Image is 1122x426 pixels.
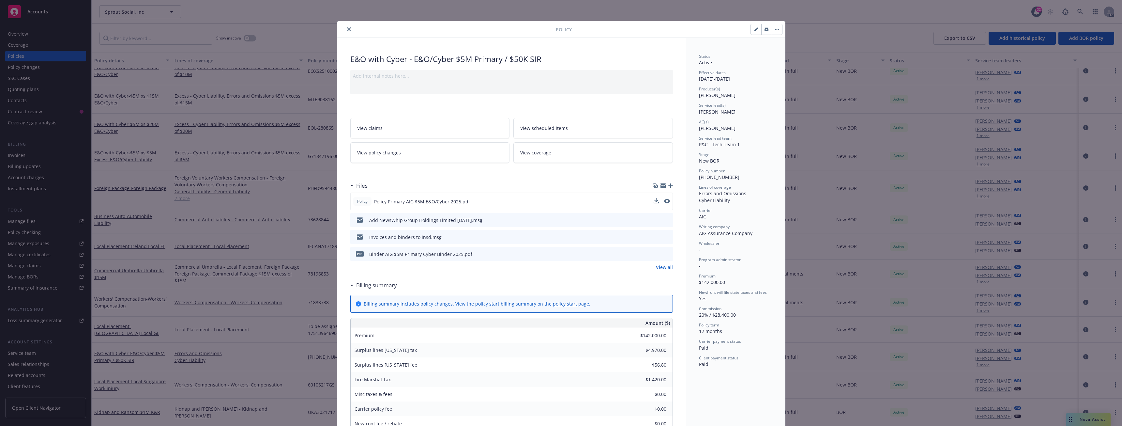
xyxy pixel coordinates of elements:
div: Files [350,181,368,190]
span: Stage [699,152,709,157]
span: [PERSON_NAME] [699,109,735,115]
span: Policy [556,26,572,33]
span: Policy Primary AIG $5M E&O/Cyber 2025.pdf [374,198,470,205]
span: Premium [699,273,716,279]
span: View claims [357,125,383,132]
div: Cyber Liability [699,197,772,204]
div: E&O with Cyber - E&O/Cyber $5M Primary / $50K SIR [350,54,673,65]
div: Add internal notes here... [353,72,670,79]
span: View coverage [520,149,551,156]
span: Amount ($) [645,320,670,326]
span: Policy term [699,322,719,328]
span: Writing company [699,224,730,229]
span: P&C - Tech Team 1 [699,141,740,148]
div: Errors and Omissions [699,190,772,197]
span: 20% / $28,400.00 [699,312,736,318]
button: download file [654,234,659,241]
span: Program administrator [699,257,741,262]
span: Carrier policy fee [355,406,392,412]
span: Commission [699,306,721,311]
h3: Files [356,181,368,190]
span: Surplus lines [US_STATE] tax [355,347,417,353]
a: View policy changes [350,142,510,163]
button: preview file [664,234,670,241]
button: preview file [664,199,670,203]
input: 0.00 [628,360,670,370]
div: Binder AIG $5M Primary Cyber Binder 2025.pdf [369,251,472,258]
span: Paid [699,345,708,351]
span: New BOR [699,158,720,164]
button: download file [654,198,659,205]
a: policy start page [553,301,589,307]
span: - [699,263,701,269]
span: Premium [355,332,374,339]
span: $142,000.00 [699,279,725,285]
span: Wholesaler [699,241,720,246]
span: Lines of coverage [699,184,731,190]
button: preview file [664,217,670,224]
span: AC(s) [699,119,709,125]
span: View policy changes [357,149,401,156]
h3: Billing summary [356,281,397,290]
button: preview file [664,251,670,258]
span: Active [699,59,712,66]
a: View all [656,264,673,271]
input: 0.00 [628,345,670,355]
span: Yes [699,295,706,302]
div: [DATE] - [DATE] [699,70,772,82]
button: close [345,25,353,33]
span: Status [699,54,710,59]
input: 0.00 [628,331,670,340]
span: View scheduled items [520,125,568,132]
span: Newfront will file state taxes and fees [699,290,767,295]
span: [PERSON_NAME] [699,92,735,98]
a: View coverage [513,142,673,163]
input: 0.00 [628,389,670,399]
span: Policy [356,198,369,204]
div: Billing summary [350,281,397,290]
input: 0.00 [628,375,670,385]
span: AIG Assurance Company [699,230,752,236]
button: download file [654,251,659,258]
span: [PHONE_NUMBER] [699,174,739,180]
button: download file [654,198,659,203]
span: pdf [356,251,364,256]
span: [PERSON_NAME] [699,125,735,131]
span: Effective dates [699,70,726,75]
span: Surplus lines [US_STATE] fee [355,362,417,368]
a: View scheduled items [513,118,673,138]
span: Client payment status [699,355,738,361]
span: Producer(s) [699,86,720,92]
span: Carrier payment status [699,339,741,344]
span: Service lead team [699,135,732,141]
a: View claims [350,118,510,138]
span: - [699,246,701,253]
span: Misc taxes & fees [355,391,392,397]
div: Billing summary includes policy changes. View the policy start billing summary on the . [364,300,590,307]
button: download file [654,217,659,224]
div: Invoices and binders to insd.msg [369,234,442,241]
div: Add NewsWhip Group Holdings Limited [DATE].msg [369,217,482,224]
button: preview file [664,198,670,205]
span: 12 months [699,328,722,334]
span: Paid [699,361,708,367]
span: Service lead(s) [699,103,726,108]
span: Fire Marshal Tax [355,376,391,383]
input: 0.00 [628,404,670,414]
span: Carrier [699,208,712,213]
span: AIG [699,213,706,220]
span: Policy number [699,168,725,174]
